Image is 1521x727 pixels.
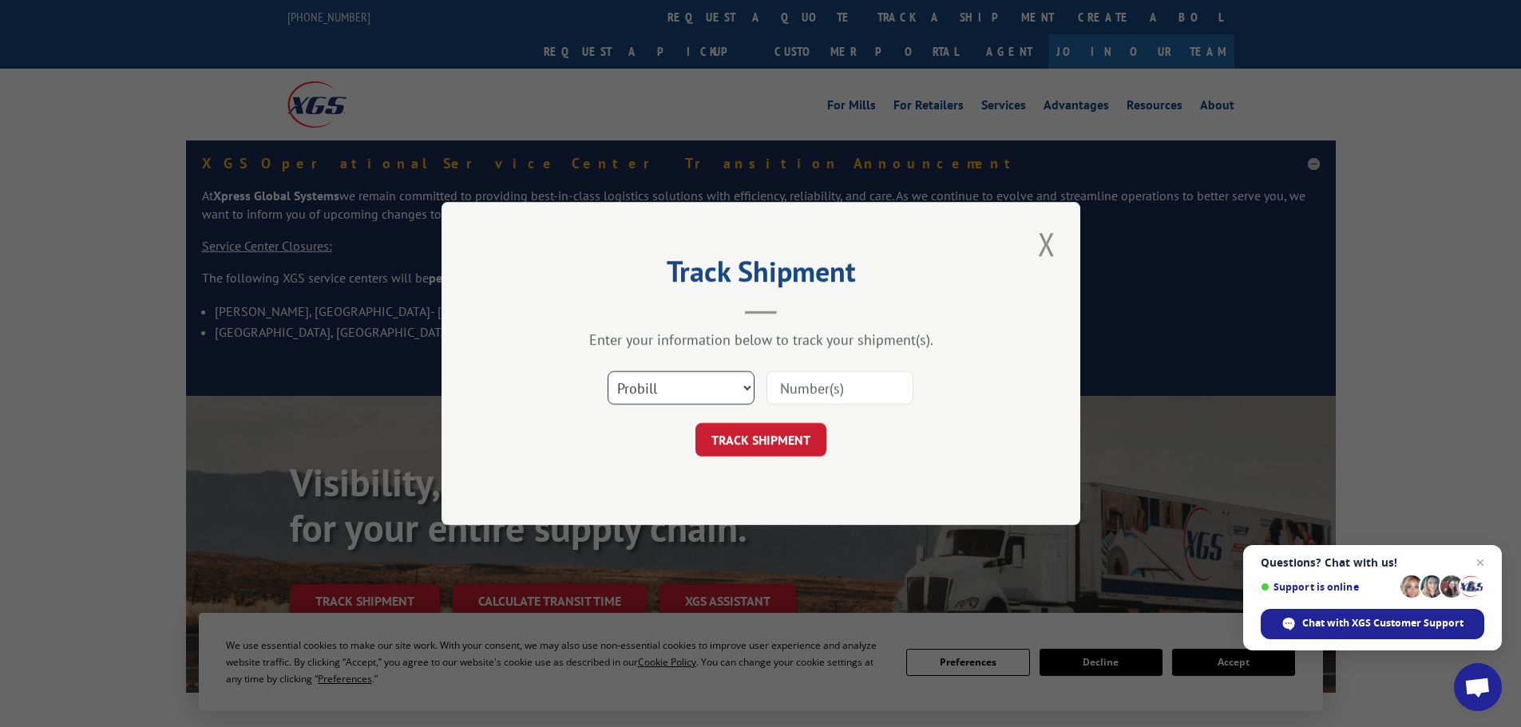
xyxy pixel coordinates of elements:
[1261,609,1484,639] span: Chat with XGS Customer Support
[521,260,1000,290] h2: Track Shipment
[1454,663,1502,711] a: Open chat
[1302,616,1464,630] span: Chat with XGS Customer Support
[695,423,826,456] button: TRACK SHIPMENT
[1261,556,1484,569] span: Questions? Chat with us!
[1033,222,1060,266] button: Close modal
[1261,581,1395,593] span: Support is online
[766,371,913,405] input: Number(s)
[521,330,1000,349] div: Enter your information below to track your shipment(s).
